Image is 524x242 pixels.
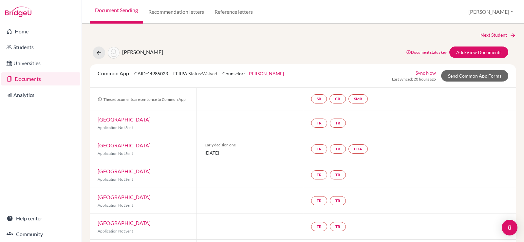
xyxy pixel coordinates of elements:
[1,41,80,54] a: Students
[502,220,517,235] div: Open Intercom Messenger
[449,47,508,58] a: Add/View Documents
[1,212,80,225] a: Help center
[1,57,80,70] a: Universities
[330,222,346,231] a: TR
[122,49,163,55] span: [PERSON_NAME]
[311,144,327,154] a: TR
[98,229,133,233] span: Application Not Sent
[98,194,151,200] a: [GEOGRAPHIC_DATA]
[98,203,133,208] span: Application Not Sent
[205,149,295,156] span: [DATE]
[348,144,368,154] a: EDA
[1,88,80,102] a: Analytics
[173,71,217,76] span: FERPA Status:
[205,142,295,148] span: Early decision one
[98,177,133,182] span: Application Not Sent
[1,228,80,241] a: Community
[330,170,346,179] a: TR
[392,76,436,82] span: Last Synced: 20 hours ago
[98,220,151,226] a: [GEOGRAPHIC_DATA]
[5,7,31,17] img: Bridge-U
[441,70,508,82] a: Send Common App Forms
[1,25,80,38] a: Home
[98,97,186,102] span: These documents are sent once to Common App
[98,168,151,174] a: [GEOGRAPHIC_DATA]
[222,71,284,76] span: Counselor:
[311,94,327,103] a: SR
[1,72,80,85] a: Documents
[311,170,327,179] a: TR
[465,6,516,18] button: [PERSON_NAME]
[348,94,368,103] a: SMR
[406,50,447,55] a: Document status key
[416,69,436,76] a: Sync Now
[329,94,346,103] a: CR
[311,222,327,231] a: TR
[311,196,327,205] a: TR
[98,151,133,156] span: Application Not Sent
[98,116,151,122] a: [GEOGRAPHIC_DATA]
[134,71,168,76] span: CAID: 44985023
[202,71,217,76] span: Waived
[480,31,516,39] a: Next Student
[330,119,346,128] a: TR
[248,71,284,76] a: [PERSON_NAME]
[330,196,346,205] a: TR
[98,142,151,148] a: [GEOGRAPHIC_DATA]
[311,119,327,128] a: TR
[98,125,133,130] span: Application Not Sent
[330,144,346,154] a: TR
[98,70,129,76] span: Common App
